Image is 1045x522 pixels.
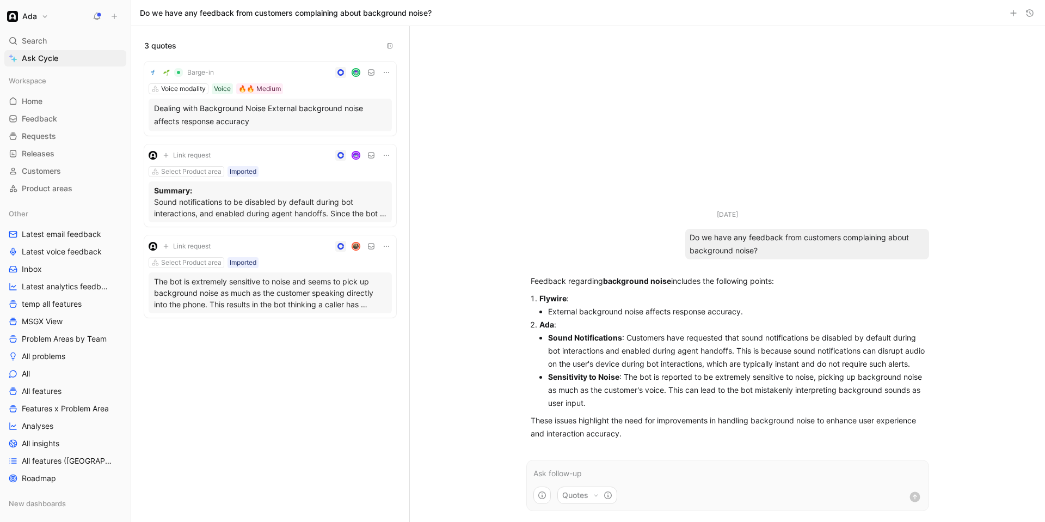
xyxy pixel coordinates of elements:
[22,113,57,124] span: Feedback
[173,151,211,160] span: Link request
[22,368,30,379] span: All
[4,470,126,487] a: Roadmap
[539,318,925,331] p: :
[22,456,114,466] span: All features ([GEOGRAPHIC_DATA])
[4,9,51,24] button: AdaAda
[4,313,126,330] a: MSGX View
[154,186,192,195] strong: Summary:
[4,93,126,110] a: Home
[159,149,214,162] button: Link request
[22,316,63,327] span: MSGX View
[557,487,617,504] button: Quotes
[22,229,101,240] span: Latest email feedback
[4,50,126,66] a: Ask Cycle
[548,372,619,381] strong: Sensitivity to Noise
[353,69,360,76] img: avatar
[163,69,170,76] img: 🌱
[22,473,56,484] span: Roadmap
[154,102,386,128] div: Dealing with Background Noise External background noise affects response accuracy
[4,495,126,512] div: New dashboards
[4,145,126,162] a: Releases
[22,34,47,47] span: Search
[4,453,126,469] a: All features ([GEOGRAPHIC_DATA])
[154,276,386,310] p: The bot is extremely sensitive to noise and seems to pick up background noise as much as the cust...
[548,333,622,342] strong: Sound Notifications
[539,294,567,303] strong: Flywire
[4,33,126,49] div: Search
[149,242,157,251] img: logo
[22,299,82,309] span: temp all features
[22,333,107,344] span: Problem Areas by Team
[22,264,42,275] span: Inbox
[22,11,37,21] h1: Ada
[353,152,360,159] img: avatar
[144,39,176,52] span: 3 quotes
[140,8,432,19] h1: Do we have any feedback from customers complaining about background noise?
[539,292,925,305] p: :
[4,163,126,179] a: Customers
[22,148,54,159] span: Releases
[22,403,109,414] span: Features x Problem Area
[4,296,126,312] a: temp all features
[173,242,211,251] span: Link request
[22,281,112,292] span: Latest analytics feedback
[214,83,231,94] div: Voice
[548,371,925,410] li: : The bot is reported to be extremely sensitive to noise, picking up background noise as much as ...
[4,435,126,452] a: All insights
[154,185,386,219] p: Sound notifications to be disabled by default during bot interactions, and enabled during agent h...
[161,166,222,177] div: Select Product area
[353,243,360,250] img: avatar
[187,68,214,77] span: Barge-in
[4,226,126,242] a: Latest email feedback
[4,244,126,260] a: Latest voice feedback
[22,96,42,107] span: Home
[4,278,126,295] a: Latest analytics feedback
[4,495,126,515] div: New dashboards
[22,421,53,432] span: Analyses
[161,83,206,94] div: Voice modality
[717,209,738,220] div: [DATE]
[539,320,554,329] strong: Ada
[4,366,126,382] a: All
[4,418,126,434] a: Analyses
[4,205,126,222] div: Other
[22,183,72,194] span: Product areas
[22,351,65,362] span: All problems
[4,261,126,277] a: Inbox
[22,246,102,257] span: Latest voice feedback
[9,75,46,86] span: Workspace
[531,275,925,288] p: Feedback regarding includes the following points:
[4,383,126,399] a: All features
[22,166,61,177] span: Customers
[4,348,126,365] a: All problems
[548,305,925,318] li: External background noise affects response accuracy.
[548,331,925,371] li: : Customers have requested that sound notifications be disabled by default during bot interaction...
[230,166,256,177] div: Imported
[4,331,126,347] a: Problem Areas by Team
[238,83,281,94] div: 🔥🔥 Medium
[149,151,157,160] img: logo
[685,229,929,259] div: Do we have any feedback from customers complaining about background noise?
[4,128,126,144] a: Requests
[4,72,126,89] div: Workspace
[159,240,214,253] button: Link request
[149,68,157,77] img: logo
[4,111,126,127] a: Feedback
[22,386,62,397] span: All features
[22,52,58,65] span: Ask Cycle
[22,131,56,142] span: Requests
[4,180,126,197] a: Product areas
[159,66,218,79] button: 🌱Barge-in
[531,414,925,440] p: These issues highlight the need for improvements in handling background noise to enhance user exp...
[4,205,126,487] div: OtherLatest email feedbackLatest voice feedbackInboxLatest analytics feedbacktemp all featuresMSG...
[22,438,59,449] span: All insights
[4,400,126,417] a: Features x Problem Area
[9,498,66,509] span: New dashboards
[603,276,671,286] strong: background noise
[230,257,256,268] div: Imported
[9,208,28,219] span: Other
[7,11,18,22] img: Ada
[161,257,222,268] div: Select Product area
